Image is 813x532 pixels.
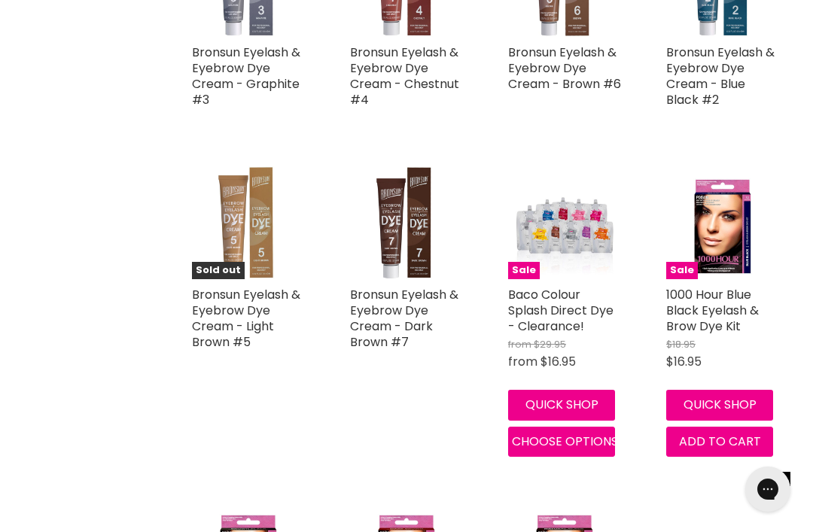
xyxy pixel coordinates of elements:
[666,44,775,108] a: Bronsun Eyelash & Eyebrow Dye Cream - Blue Black #2
[666,337,696,351] span: $18.95
[508,262,540,279] span: Sale
[192,286,300,351] a: Bronsun Eyelash & Eyebrow Dye Cream - Light Brown #5
[508,427,615,457] button: Choose options
[666,286,759,335] a: 1000 Hour Blue Black Eyelash & Brow Dye Kit
[350,286,458,351] a: Bronsun Eyelash & Eyebrow Dye Cream - Dark Brown #7
[192,262,245,279] span: Sold out
[508,390,615,420] button: Quick shop
[508,337,531,351] span: from
[666,262,698,279] span: Sale
[350,166,463,279] img: Bronsun Eyelash & Eyebrow Dye Cream - Dark Brown #7
[192,166,305,279] a: Bronsun Eyelash & Eyebrow Dye Cream - Light Brown #5Sold out
[666,166,779,279] a: 1000 Hour Blue Black Eyelash & Brow Dye KitSale
[738,461,798,517] iframe: Gorgias live chat messenger
[679,433,761,450] span: Add to cart
[666,353,702,370] span: $16.95
[508,353,537,370] span: from
[508,169,621,275] img: Baco Colour Splash Direct Dye - Clearance!
[508,44,621,93] a: Bronsun Eyelash & Eyebrow Dye Cream - Brown #6
[350,44,459,108] a: Bronsun Eyelash & Eyebrow Dye Cream - Chestnut #4
[192,44,300,108] a: Bronsun Eyelash & Eyebrow Dye Cream - Graphite #3
[540,353,576,370] span: $16.95
[534,337,566,351] span: $29.95
[685,166,760,279] img: 1000 Hour Blue Black Eyelash & Brow Dye Kit
[508,166,621,279] a: Baco Colour Splash Direct Dye - Clearance!Sale
[192,166,305,279] img: Bronsun Eyelash & Eyebrow Dye Cream - Light Brown #5
[666,390,773,420] button: Quick shop
[512,433,618,450] span: Choose options
[508,286,614,335] a: Baco Colour Splash Direct Dye - Clearance!
[666,427,773,457] button: Add to cart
